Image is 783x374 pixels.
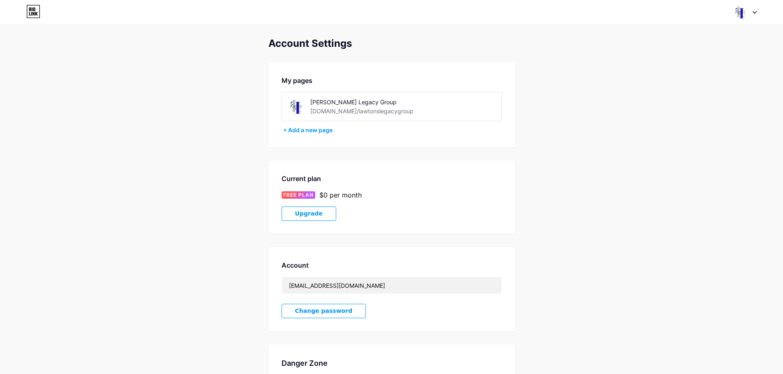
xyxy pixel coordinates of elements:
span: FREE PLAN [283,191,314,199]
img: lawtonslegacygroup [287,97,305,116]
div: Account [282,260,502,270]
div: Account Settings [268,38,515,49]
div: My pages [282,76,502,85]
div: [PERSON_NAME] Legacy Group [310,98,427,106]
div: Current plan [282,174,502,184]
div: $0 per month [319,190,362,200]
input: Email [282,277,501,294]
div: [DOMAIN_NAME]/lawtonslegacygroup [310,107,413,115]
span: Upgrade [295,210,323,217]
div: + Add a new page [283,126,502,134]
img: lawtonslegacygroup [732,5,748,20]
button: Upgrade [282,207,336,221]
button: Change password [282,304,366,318]
span: Change password [295,307,353,314]
div: Danger Zone [282,358,502,369]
